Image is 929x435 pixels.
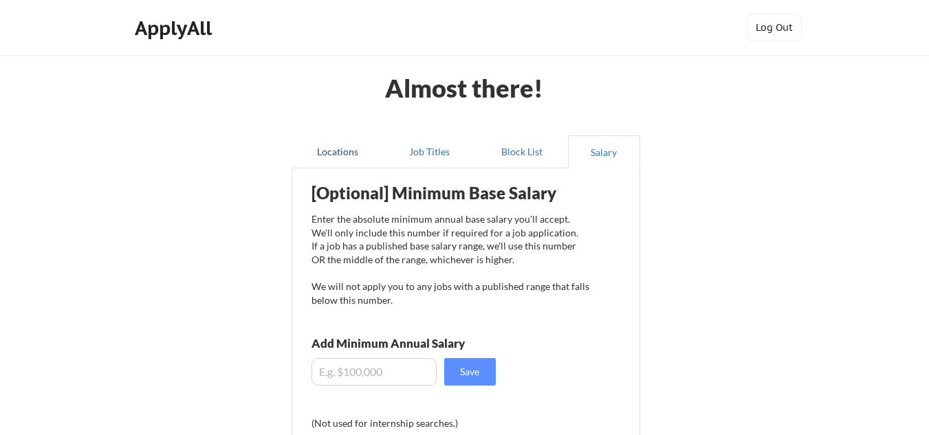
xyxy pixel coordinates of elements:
[312,416,498,430] div: (Not used for internship searches.)
[312,185,589,201] div: [Optional] Minimum Base Salary
[476,135,568,168] button: Block List
[384,135,476,168] button: Job Titles
[312,358,437,386] input: E.g. $100,000
[135,16,216,40] div: ApplyAll
[292,135,384,168] button: Locations
[568,135,640,168] button: Salary
[312,212,589,306] div: Enter the absolute minimum annual base salary you'll accept. We'll only include this number if re...
[747,14,802,41] button: Log Out
[444,358,496,386] button: Save
[368,76,560,100] div: Almost there!
[312,337,526,349] div: Add Minimum Annual Salary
